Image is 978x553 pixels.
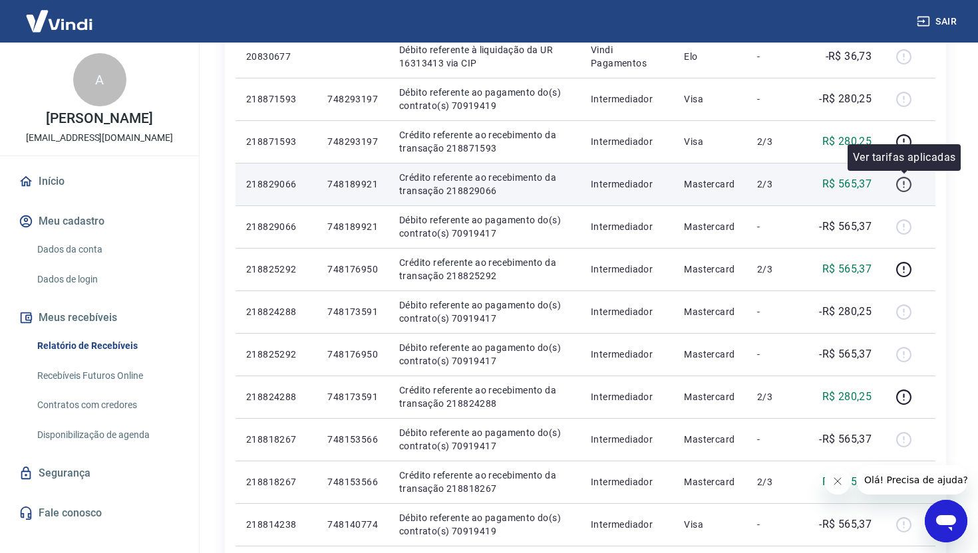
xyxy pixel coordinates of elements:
p: 218825292 [246,348,306,361]
p: Crédito referente ao recebimento da transação 218818267 [399,469,570,495]
p: - [757,518,796,531]
a: Dados de login [32,266,183,293]
p: [PERSON_NAME] [46,112,152,126]
p: 748189921 [327,220,378,233]
p: 748173591 [327,305,378,318]
p: 218829066 [246,220,306,233]
p: 748293197 [327,92,378,106]
p: Crédito referente ao recebimento da transação 218829066 [399,171,570,197]
p: R$ 565,37 [822,261,872,277]
p: Intermediador [591,135,663,148]
p: R$ 280,25 [822,134,872,150]
p: 218871593 [246,135,306,148]
p: Elo [684,50,736,63]
p: Intermediador [591,518,663,531]
p: - [757,220,796,233]
p: 218818267 [246,433,306,446]
a: Recebíveis Futuros Online [32,362,183,389]
a: Disponibilização de agenda [32,421,183,449]
p: -R$ 565,37 [819,346,872,362]
p: - [757,433,796,446]
p: Intermediador [591,305,663,318]
p: -R$ 565,37 [819,516,872,532]
p: 748189921 [327,177,378,191]
p: -R$ 36,73 [826,49,872,64]
p: Intermediador [591,475,663,489]
p: Visa [684,518,736,531]
p: - [757,348,796,361]
p: Débito referente ao pagamento do(s) contrato(s) 70919419 [399,86,570,112]
p: 218825292 [246,263,306,276]
p: Ver tarifas aplicadas [853,150,955,166]
p: -R$ 565,37 [819,219,872,235]
a: Contratos com credores [32,391,183,419]
p: 20830677 [246,50,306,63]
p: Débito referente ao pagamento do(s) contrato(s) 70919417 [399,426,570,453]
p: R$ 565,37 [822,176,872,192]
p: 748153566 [327,433,378,446]
p: Intermediador [591,433,663,446]
span: Olá! Precisa de ajuda? [8,9,112,20]
button: Meu cadastro [16,207,183,236]
p: -R$ 280,25 [819,91,872,107]
a: Fale conosco [16,498,183,528]
p: [EMAIL_ADDRESS][DOMAIN_NAME] [26,131,173,145]
p: Mastercard [684,390,736,403]
p: 218829066 [246,177,306,191]
p: Intermediador [591,263,663,276]
button: Meus recebíveis [16,303,183,332]
p: Crédito referente ao recebimento da transação 218824288 [399,384,570,410]
p: 218818267 [246,475,306,489]
p: 218871593 [246,92,306,106]
p: Intermediador [591,220,663,233]
p: 2/3 [757,390,796,403]
iframe: Botão para abrir a janela de mensagens [925,500,967,542]
p: 2/3 [757,263,796,276]
p: 2/3 [757,177,796,191]
p: Débito referente ao pagamento do(s) contrato(s) 70919417 [399,298,570,325]
div: A [73,53,126,106]
p: Débito referente ao pagamento do(s) contrato(s) 70919419 [399,511,570,538]
button: Sair [914,9,962,34]
p: Mastercard [684,348,736,361]
p: Débito referente à liquidação da UR 16313413 via CIP [399,43,570,70]
p: Intermediador [591,390,663,403]
p: 748176950 [327,348,378,361]
p: Mastercard [684,475,736,489]
p: 748293197 [327,135,378,148]
p: Visa [684,92,736,106]
p: Débito referente ao pagamento do(s) contrato(s) 70919417 [399,213,570,240]
p: -R$ 565,37 [819,431,872,447]
p: 2/3 [757,475,796,489]
p: Vindi Pagamentos [591,43,663,70]
p: 748153566 [327,475,378,489]
p: 218814238 [246,518,306,531]
p: Mastercard [684,263,736,276]
p: 218824288 [246,305,306,318]
p: Mastercard [684,433,736,446]
p: 2/3 [757,135,796,148]
p: 748140774 [327,518,378,531]
p: Débito referente ao pagamento do(s) contrato(s) 70919417 [399,341,570,368]
p: Crédito referente ao recebimento da transação 218871593 [399,128,570,155]
iframe: Mensagem da empresa [856,465,967,495]
iframe: Fechar mensagem [824,468,851,495]
p: Mastercard [684,220,736,233]
p: -R$ 280,25 [819,304,872,320]
p: Intermediador [591,177,663,191]
img: Vindi [16,1,102,41]
p: 218824288 [246,390,306,403]
p: 748176950 [327,263,378,276]
a: Dados da conta [32,236,183,263]
p: Visa [684,135,736,148]
p: Crédito referente ao recebimento da transação 218825292 [399,256,570,282]
p: Mastercard [684,305,736,318]
p: R$ 565,37 [822,474,872,490]
a: Segurança [16,459,183,488]
p: - [757,50,796,63]
p: Intermediador [591,92,663,106]
p: - [757,92,796,106]
p: 748173591 [327,390,378,403]
a: Relatório de Recebíveis [32,332,183,360]
a: Início [16,167,183,196]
